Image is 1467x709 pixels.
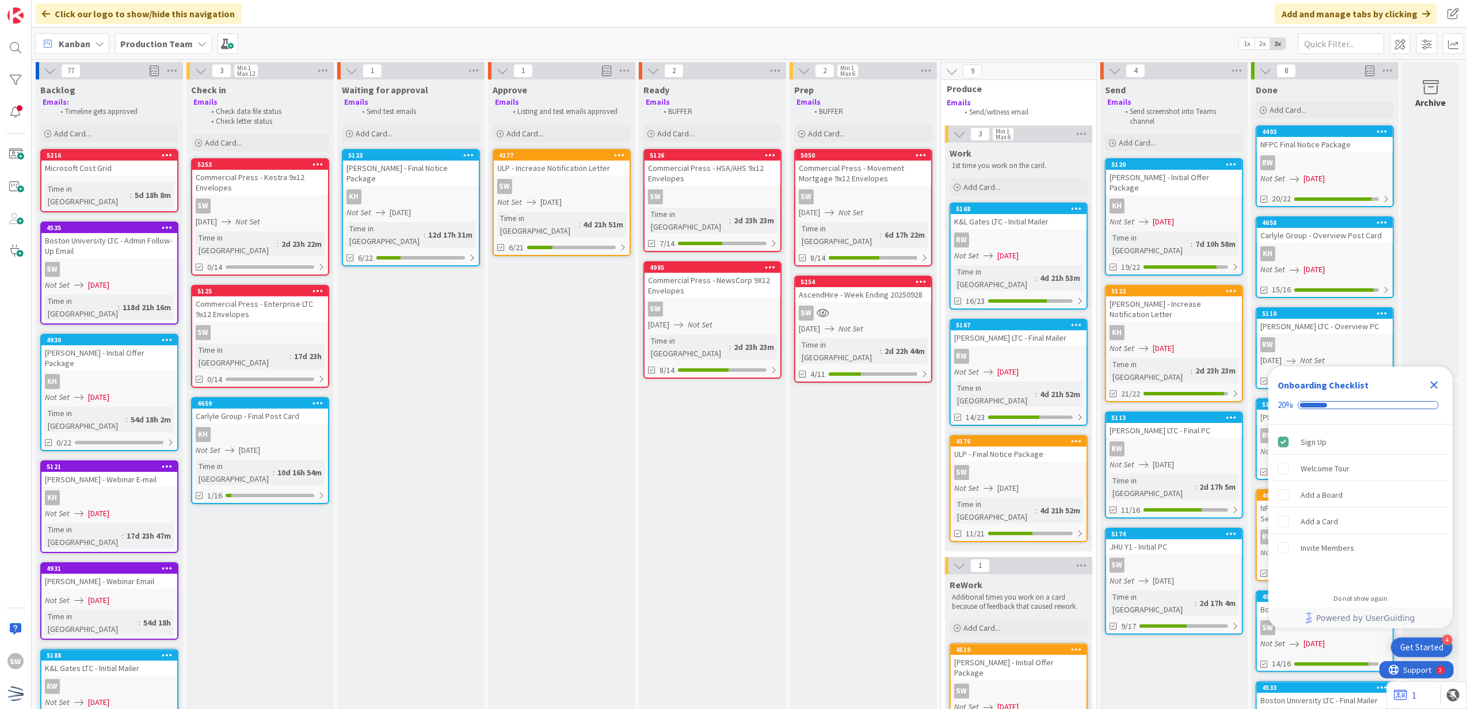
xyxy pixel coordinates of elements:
img: Visit kanbanzone.com [7,7,24,24]
span: 3 [212,64,231,78]
span: Kanban [59,37,90,51]
div: 2d 23h 22m [279,238,325,250]
span: Add Card... [963,182,1000,192]
i: Not Set [839,207,863,218]
div: Time in [GEOGRAPHIC_DATA] [1110,231,1191,257]
span: 7/14 [660,238,675,250]
div: 20% [1278,400,1293,410]
div: 5188K&L Gates LTC - Initial Mailer [41,650,177,676]
div: 5253 [192,159,328,170]
div: SW [799,189,814,204]
span: : [130,189,132,201]
span: 2 [664,64,684,78]
li: Check data file status [205,107,327,116]
div: AscendHire - Week Ending 20250928 [795,287,931,302]
div: Boston University LTC - Admin Follow-Up Email [41,233,177,258]
div: 5050 [795,150,931,161]
span: : [424,228,425,241]
span: Add Card... [205,138,242,148]
div: RW [1257,337,1393,352]
div: Add and manage tabs by clicking [1275,3,1437,24]
div: [PERSON_NAME] - Initial Offer Package [1106,170,1242,195]
div: 4176 [951,436,1087,447]
div: 4930 [41,335,177,345]
div: RW [954,232,969,247]
div: KH [1110,325,1125,340]
strong: Emails [495,97,519,107]
div: Time in [GEOGRAPHIC_DATA] [346,222,424,247]
span: 8 [1277,64,1296,78]
div: Commercial Press - HSA/AHS 9x12 Envelopes [645,161,780,186]
div: 5216 [41,150,177,161]
div: SW [648,302,663,317]
div: Sign Up is complete. [1273,429,1448,455]
i: Not Set [1110,343,1134,353]
div: Max 12 [237,71,255,77]
div: 2d 23h 23m [731,214,777,227]
div: SW [1106,558,1242,573]
div: SW [799,306,814,321]
li: Send screenshot into Teams channel [1119,107,1241,126]
i: Not Set [954,250,979,261]
div: 5254 [795,277,931,287]
div: Time in [GEOGRAPHIC_DATA] [45,295,118,320]
div: 5167[PERSON_NAME] LTC - Final Mailer [951,320,1087,345]
div: 5254 [801,278,931,286]
span: Add Card... [54,128,91,139]
div: Commercial Press - Movement Mortgage 9x12 Envelopes [795,161,931,186]
div: 6d 17h 22m [882,228,928,241]
div: RW [1257,155,1393,170]
div: [PERSON_NAME] - Final Notice Package [343,161,479,186]
div: 2d 22h 44m [882,345,928,357]
span: : [1191,238,1192,250]
div: 4534 [1257,592,1393,602]
div: Min 1 [840,65,854,71]
div: 5121 [41,462,177,472]
div: 4931 [41,563,177,574]
div: 4659Carlyle Group - Final Post Card [192,398,328,424]
div: 4177ULP - Increase Notification Letter [494,150,630,176]
div: Invite Members is incomplete. [1273,535,1448,561]
div: 12d 17h 31m [425,228,475,241]
div: K&L Gates LTC - Initial Mailer [951,214,1087,229]
li: Listing and test emails approved [506,107,629,116]
div: 5050 [801,151,931,159]
div: Footer [1268,608,1453,628]
div: 5120 [1106,159,1242,170]
span: [DATE] [196,216,217,228]
div: 5125Commercial Press - Enterprise LTC 9x12 Envelopes [192,286,328,322]
div: SW [951,465,1087,480]
div: KH [1106,325,1242,340]
div: 4697NFPC Initial Offer Package - Lloyds Segment [1257,490,1393,526]
div: Time in [GEOGRAPHIC_DATA] [799,222,880,247]
span: : [729,341,731,353]
a: Powered by UserGuiding [1274,608,1447,628]
div: Close Checklist [1425,376,1443,394]
span: : [880,228,882,241]
div: Open Get Started checklist, remaining modules: 4 [1391,638,1453,657]
span: Add Card... [1119,138,1156,148]
span: : [880,345,882,357]
div: KH [192,427,328,442]
div: RW [1106,441,1242,456]
strong: : [67,97,69,107]
span: Ready [643,84,669,96]
div: 2 [60,5,63,14]
div: 5167 [951,320,1087,330]
span: 6/21 [509,242,524,254]
span: Done [1256,84,1278,96]
li: Check letter status [205,117,327,126]
div: 5188 [41,650,177,661]
div: 5125 [192,286,328,296]
div: 5216 [47,151,177,159]
div: SW [1257,620,1393,635]
div: [PERSON_NAME] - Initial Offer Package [41,345,177,371]
div: 4d 21h 51m [580,218,626,231]
div: 5121[PERSON_NAME] - Webinar E-mail [41,462,177,487]
div: Microsoft Cost Grid [41,161,177,176]
div: 5174 [1106,529,1242,539]
div: 5126 [645,150,780,161]
div: Time in [GEOGRAPHIC_DATA] [648,334,729,360]
div: KH [1260,246,1275,261]
li: Timeline gets approved [54,107,177,116]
